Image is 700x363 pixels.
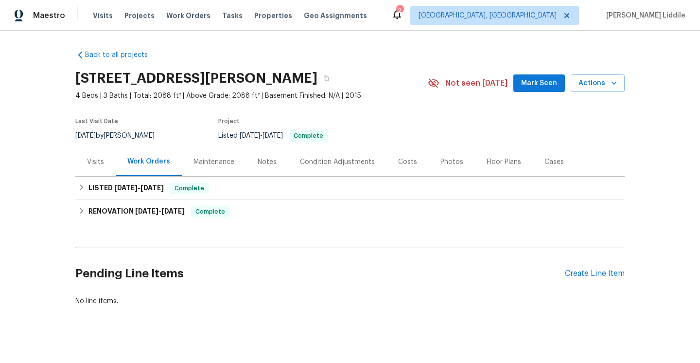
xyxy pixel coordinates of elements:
span: Actions [578,77,617,90]
span: - [135,208,185,215]
span: [DATE] [75,132,96,139]
span: Properties [254,11,292,20]
div: RENOVATION [DATE]-[DATE]Complete [75,200,625,223]
span: Work Orders [166,11,210,20]
div: Condition Adjustments [300,157,375,167]
span: Tasks [222,12,243,19]
div: Notes [258,157,277,167]
div: Work Orders [127,157,170,166]
span: Project [218,118,240,124]
div: Create Line Item [565,269,625,278]
div: Costs [398,157,417,167]
span: Not seen [DATE] [445,78,507,88]
div: Photos [440,157,463,167]
span: [DATE] [262,132,283,139]
span: Last Visit Date [75,118,118,124]
span: Listed [218,132,328,139]
span: Complete [171,183,208,193]
span: [DATE] [135,208,158,215]
span: [DATE] [140,184,164,191]
h6: LISTED [88,182,164,194]
div: Visits [87,157,104,167]
span: - [240,132,283,139]
button: Actions [571,74,625,92]
h2: [STREET_ADDRESS][PERSON_NAME] [75,73,317,83]
span: Complete [290,133,327,139]
button: Copy Address [317,70,335,87]
div: Floor Plans [487,157,521,167]
h6: RENOVATION [88,206,185,218]
span: 4 Beds | 3 Baths | Total: 2088 ft² | Above Grade: 2088 ft² | Basement Finished: N/A | 2015 [75,91,428,101]
span: [PERSON_NAME] Liddile [602,11,685,20]
div: No line items. [75,296,625,306]
span: Mark Seen [521,77,557,90]
div: Maintenance [193,157,234,167]
button: Mark Seen [513,74,565,92]
span: Maestro [33,11,65,20]
span: Projects [124,11,155,20]
span: [DATE] [240,132,260,139]
span: Complete [192,207,229,217]
span: [DATE] [161,208,185,215]
div: 2 [396,6,403,16]
div: by [PERSON_NAME] [75,130,166,142]
h2: Pending Line Items [75,251,565,296]
span: Geo Assignments [304,11,367,20]
div: LISTED [DATE]-[DATE]Complete [75,177,625,200]
span: [DATE] [114,184,138,191]
span: - [114,184,164,191]
div: Cases [544,157,564,167]
a: Back to all projects [75,50,169,60]
span: [GEOGRAPHIC_DATA], [GEOGRAPHIC_DATA] [419,11,557,20]
span: Visits [93,11,113,20]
